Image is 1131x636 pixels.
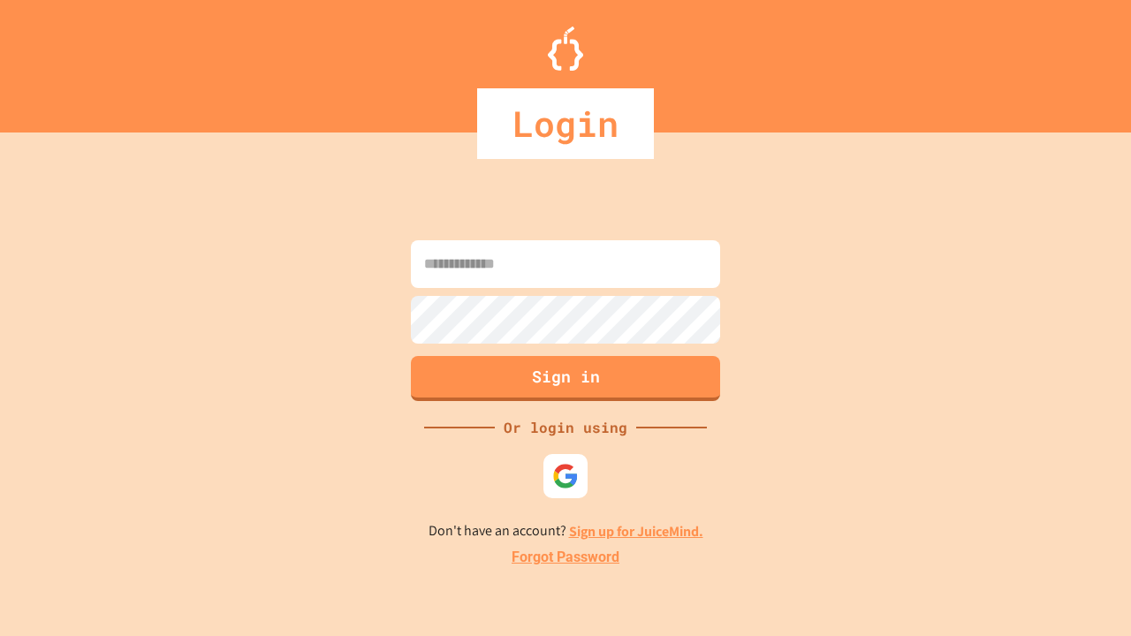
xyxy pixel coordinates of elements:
[477,88,654,159] div: Login
[495,417,636,438] div: Or login using
[429,520,703,542] p: Don't have an account?
[548,26,583,71] img: Logo.svg
[411,356,720,401] button: Sign in
[512,547,619,568] a: Forgot Password
[569,522,703,541] a: Sign up for JuiceMind.
[552,463,579,489] img: google-icon.svg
